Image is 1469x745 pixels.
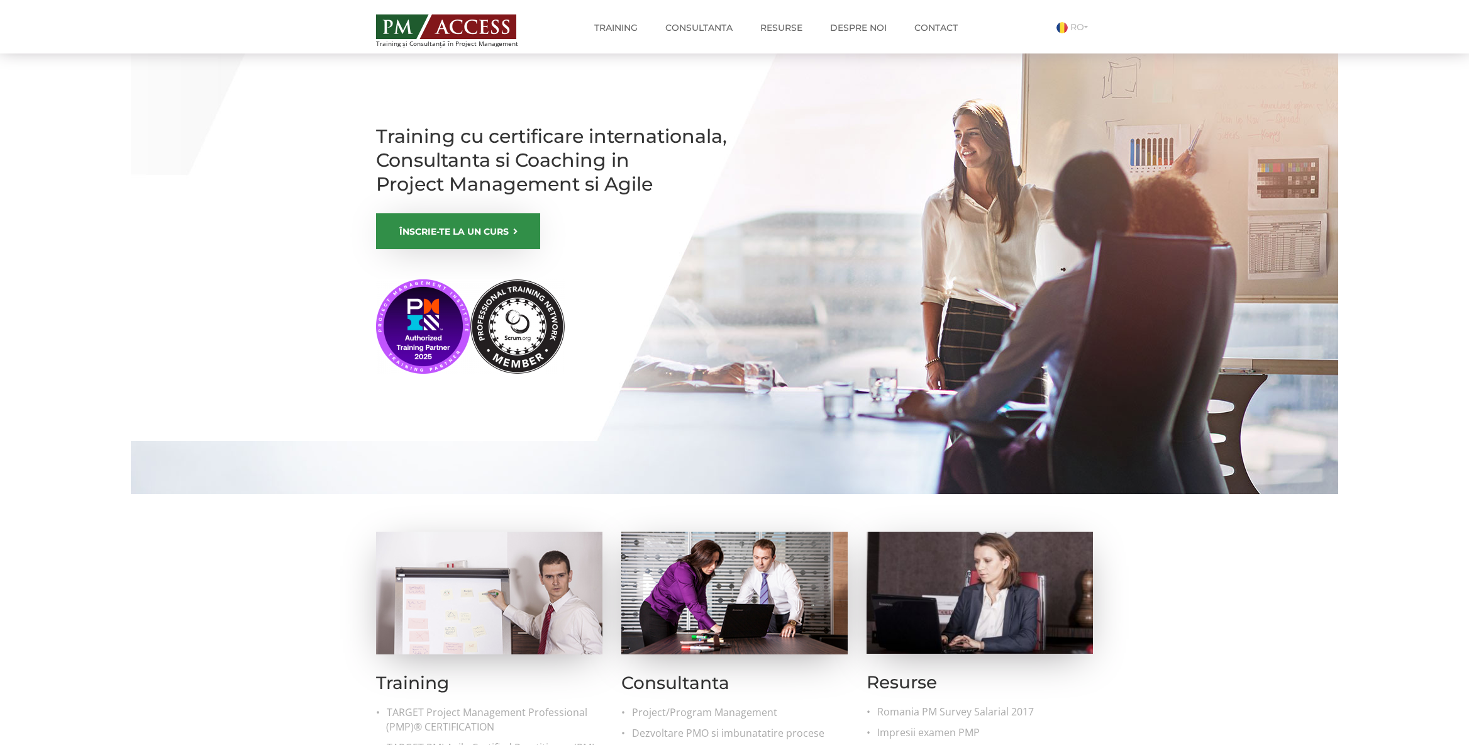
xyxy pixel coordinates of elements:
a: TARGET Project Management Professional (PMP)® CERTIFICATION [386,705,602,734]
a: Dezvoltare PMO si imbunatatire procese [631,726,848,741]
h2: Training [376,673,602,693]
a: Resurse [751,15,812,40]
a: ÎNSCRIE-TE LA UN CURS [376,213,540,249]
a: Consultanta [656,15,742,40]
img: PMI [376,279,565,374]
a: Contact [905,15,967,40]
h1: Training cu certificare internationala, Consultanta si Coaching in Project Management si Agile [376,125,728,196]
a: Training și Consultanță în Project Management [376,11,541,47]
a: Despre noi [821,15,896,40]
img: PM ACCESS - Echipa traineri si consultanti certificati PMP: Narciss Popescu, Mihai Olaru, Monica ... [376,14,516,39]
h2: Consultanta [621,673,848,693]
h2: Resurse [867,673,1093,692]
a: Training [585,15,647,40]
a: RO [1056,21,1093,33]
img: Resurse [867,532,1093,654]
img: Romana [1056,22,1068,33]
span: Training și Consultanță în Project Management [376,40,541,47]
a: Romania PM Survey Salarial 2017 [877,705,1093,719]
a: Project/Program Management [631,705,848,720]
img: Consultanta [621,532,848,654]
img: Training [376,532,602,654]
a: Impresii examen PMP [877,725,1093,740]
